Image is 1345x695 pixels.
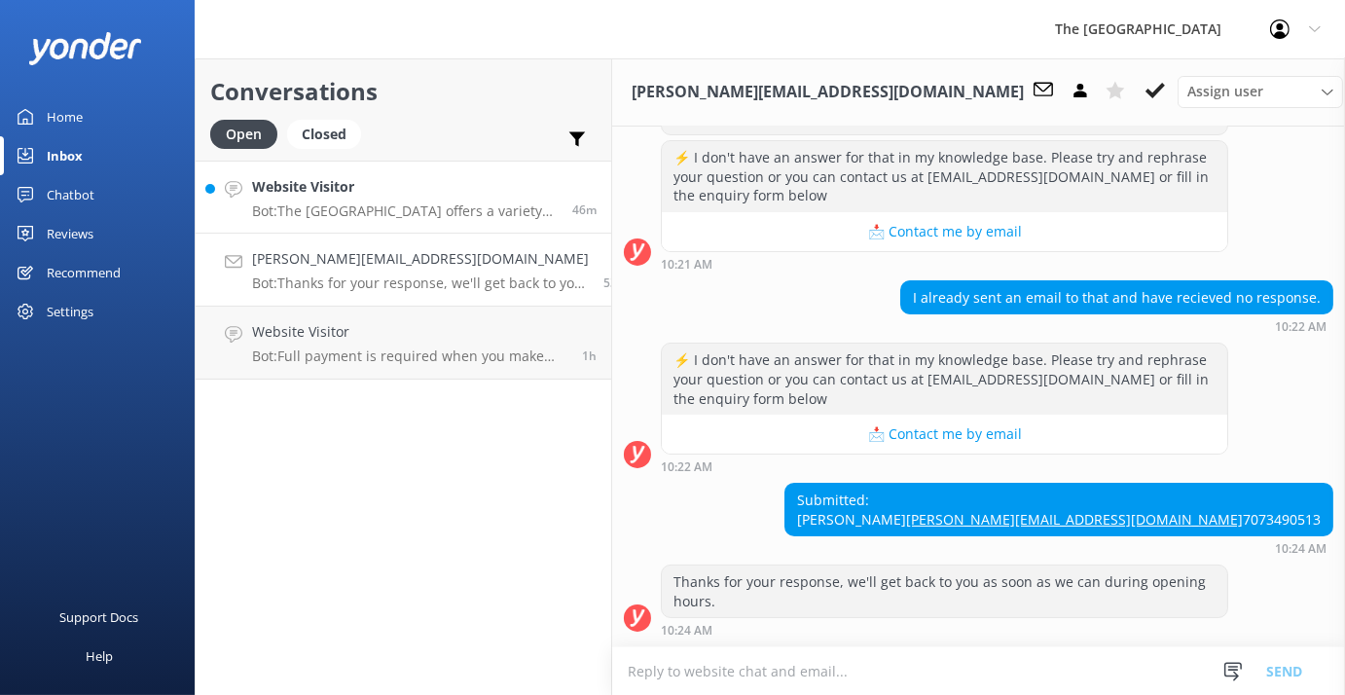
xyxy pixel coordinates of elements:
[47,136,83,175] div: Inbox
[662,566,1227,617] div: Thanks for your response, we'll get back to you as soon as we can during opening hours.
[210,120,277,149] div: Open
[900,319,1333,333] div: 10:22am 13-Aug-2025 (UTC -10:00) Pacific/Honolulu
[252,274,589,292] p: Bot: Thanks for your response, we'll get back to you as soon as we can during opening hours.
[47,253,121,292] div: Recommend
[661,623,1228,637] div: 10:24am 13-Aug-2025 (UTC -10:00) Pacific/Honolulu
[662,344,1227,415] div: ⚡ I don't have an answer for that in my knowledge base. Please try and rephrase your question or ...
[47,97,83,136] div: Home
[86,637,113,676] div: Help
[662,212,1227,251] button: 📩 Contact me by email
[252,176,558,198] h4: Website Visitor
[47,292,93,331] div: Settings
[1178,76,1343,107] div: Assign User
[901,281,1332,314] div: I already sent an email to that and have recieved no response.
[196,307,611,380] a: Website VisitorBot:Full payment is required when you make your booking. Flexi Rates allow free ca...
[47,214,93,253] div: Reviews
[29,32,141,64] img: yonder-white-logo.png
[287,123,371,144] a: Closed
[582,347,597,364] span: 10:11am 13-Aug-2025 (UTC -10:00) Pacific/Honolulu
[661,259,712,271] strong: 10:21 AM
[572,201,597,218] span: 10:31am 13-Aug-2025 (UTC -10:00) Pacific/Honolulu
[252,347,567,365] p: Bot: Full payment is required when you make your booking. Flexi Rates allow free cancellation if ...
[661,461,712,473] strong: 10:22 AM
[661,257,1228,271] div: 10:21am 13-Aug-2025 (UTC -10:00) Pacific/Honolulu
[1187,81,1263,102] span: Assign user
[1275,543,1327,555] strong: 10:24 AM
[632,80,1024,105] h3: [PERSON_NAME][EMAIL_ADDRESS][DOMAIN_NAME]
[196,234,611,307] a: [PERSON_NAME][EMAIL_ADDRESS][DOMAIN_NAME]Bot:Thanks for your response, we'll get back to you as s...
[662,141,1227,212] div: ⚡ I don't have an answer for that in my knowledge base. Please try and rephrase your question or ...
[252,202,558,220] p: Bot: The [GEOGRAPHIC_DATA] offers a variety of family accommodation options suitable for a family...
[47,175,94,214] div: Chatbot
[661,459,1228,473] div: 10:22am 13-Aug-2025 (UTC -10:00) Pacific/Honolulu
[252,248,589,270] h4: [PERSON_NAME][EMAIL_ADDRESS][DOMAIN_NAME]
[287,120,361,149] div: Closed
[210,123,287,144] a: Open
[252,321,567,343] h4: Website Visitor
[603,274,628,291] span: 10:24am 13-Aug-2025 (UTC -10:00) Pacific/Honolulu
[60,598,139,637] div: Support Docs
[784,541,1333,555] div: 10:24am 13-Aug-2025 (UTC -10:00) Pacific/Honolulu
[210,73,597,110] h2: Conversations
[662,415,1227,454] button: 📩 Contact me by email
[661,625,712,637] strong: 10:24 AM
[785,484,1332,535] div: Submitted: [PERSON_NAME] 7073490513
[1275,321,1327,333] strong: 10:22 AM
[906,510,1243,529] a: [PERSON_NAME][EMAIL_ADDRESS][DOMAIN_NAME]
[196,161,611,234] a: Website VisitorBot:The [GEOGRAPHIC_DATA] offers a variety of family accommodation options suitabl...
